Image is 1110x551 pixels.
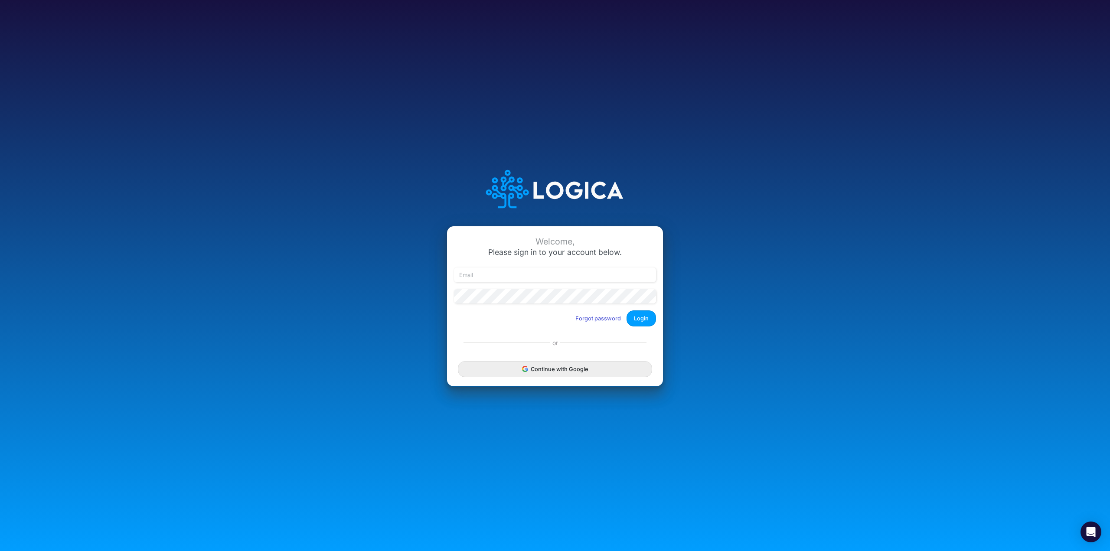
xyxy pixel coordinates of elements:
span: Please sign in to your account below. [488,248,622,257]
input: Email [454,267,656,282]
div: Welcome, [454,237,656,247]
button: Forgot password [570,311,627,326]
div: Open Intercom Messenger [1081,522,1101,542]
button: Login [627,310,656,326]
button: Continue with Google [458,361,652,377]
